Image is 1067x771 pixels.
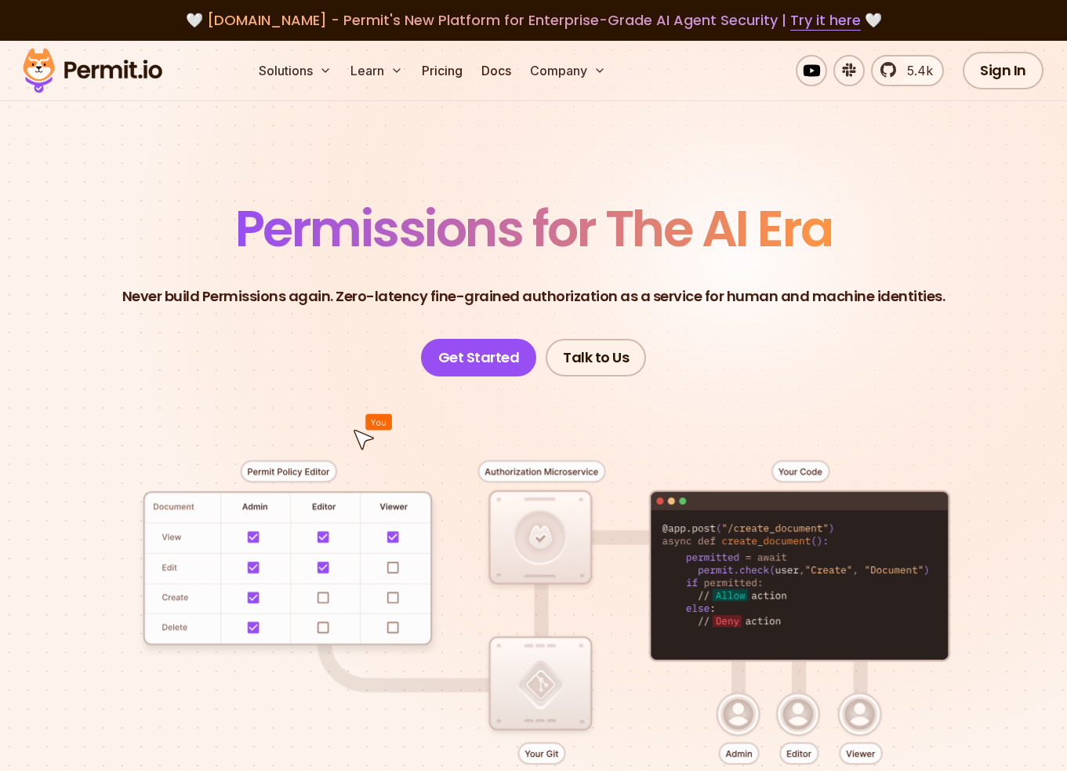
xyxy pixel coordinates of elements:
[524,55,612,86] button: Company
[235,194,833,264] span: Permissions for The AI Era
[16,44,169,97] img: Permit logo
[344,55,409,86] button: Learn
[790,10,861,31] a: Try it here
[421,339,537,376] a: Get Started
[963,52,1043,89] a: Sign In
[38,9,1029,31] div: 🤍 🤍
[475,55,517,86] a: Docs
[871,55,944,86] a: 5.4k
[416,55,469,86] a: Pricing
[252,55,338,86] button: Solutions
[546,339,646,376] a: Talk to Us
[898,61,933,80] span: 5.4k
[207,10,861,30] span: [DOMAIN_NAME] - Permit's New Platform for Enterprise-Grade AI Agent Security |
[122,285,945,307] p: Never build Permissions again. Zero-latency fine-grained authorization as a service for human and...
